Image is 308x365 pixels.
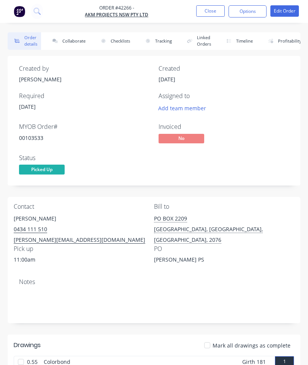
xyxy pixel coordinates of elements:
span: Picked Up [19,165,65,174]
button: Checklists [94,32,134,50]
span: Order #42266 - [85,5,148,11]
span: [DATE] [19,103,36,110]
div: Status [19,154,149,162]
span: [DATE] [159,76,175,83]
span: Mark all drawings as complete [213,341,291,349]
div: [PERSON_NAME]0434 111 510[PERSON_NAME][EMAIL_ADDRESS][DOMAIN_NAME] [14,213,154,245]
div: Contact [14,203,154,210]
div: [PERSON_NAME] PS [154,255,249,266]
div: Pick up [14,245,154,252]
a: AKM PROJECTS NSW PTY LTD [85,11,148,18]
button: Edit Order [270,5,299,17]
button: Picked Up [19,165,65,176]
button: Tracking [138,32,176,50]
button: Order details [8,32,41,50]
button: Profitability [261,32,305,50]
img: Factory [14,6,25,17]
button: Close [196,5,225,17]
div: Assigned to [159,92,289,100]
div: Drawings [14,341,41,350]
div: [PERSON_NAME] [14,213,154,224]
button: Add team member [159,103,210,113]
div: MYOB Order # [19,123,149,130]
div: PO [154,245,294,252]
div: 00103533 [19,134,149,142]
div: Required [19,92,149,100]
button: Timeline [219,32,257,50]
div: Created [159,65,289,72]
span: No [159,134,204,143]
div: Notes [19,278,289,286]
button: Collaborate [46,32,89,50]
div: [PERSON_NAME] [19,75,149,83]
button: Linked Orders [180,32,215,50]
div: 11:00am [14,255,154,263]
div: Bill to [154,203,294,210]
button: Options [229,5,267,17]
div: Created by [19,65,149,72]
div: PO BOX 2209[GEOGRAPHIC_DATA], [GEOGRAPHIC_DATA], [GEOGRAPHIC_DATA], 2076 [154,213,294,245]
div: Invoiced [159,123,289,130]
button: Add team member [154,103,210,113]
